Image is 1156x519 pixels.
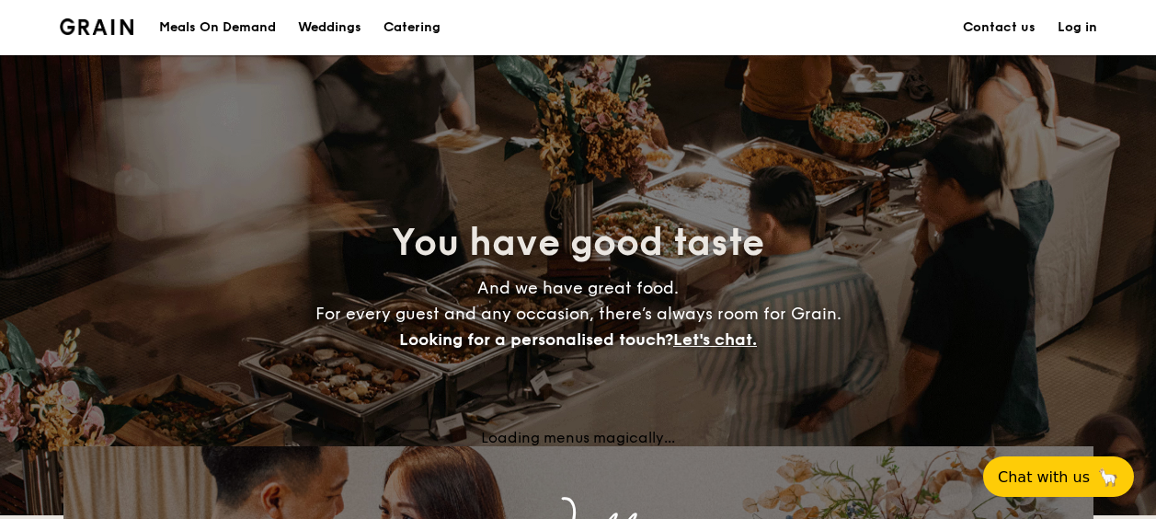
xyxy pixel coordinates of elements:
[63,429,1093,446] div: Loading menus magically...
[983,456,1134,497] button: Chat with us🦙
[1097,467,1119,488] span: 🦙
[60,18,134,35] a: Logotype
[60,18,134,35] img: Grain
[998,468,1090,486] span: Chat with us
[673,329,757,350] span: Let's chat.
